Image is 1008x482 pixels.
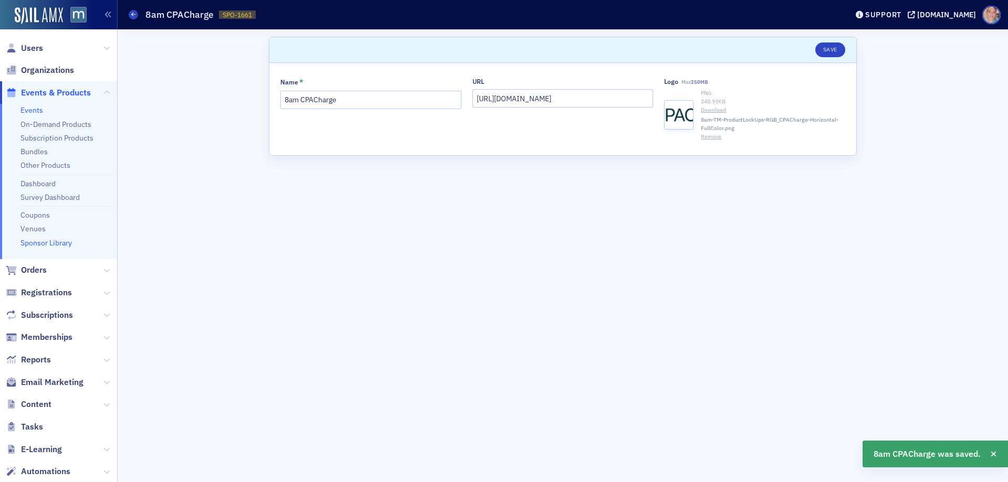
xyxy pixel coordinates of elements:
[6,354,51,366] a: Reports
[6,287,72,298] a: Registrations
[20,105,43,115] a: Events
[21,466,70,477] span: Automations
[21,309,73,321] span: Subscriptions
[664,78,678,85] div: Logo
[472,78,484,85] div: URL
[21,421,43,433] span: Tasks
[299,78,303,87] abbr: This field is required
[874,448,981,460] span: 8am CPACharge was saved.
[20,224,46,233] a: Venues
[63,7,87,25] a: View Homepage
[701,89,845,98] div: PNG
[701,106,845,114] a: Download
[21,65,74,76] span: Organizations
[701,98,845,106] div: 248.93 KB
[701,133,721,141] button: Remove
[20,210,50,220] a: Coupons
[6,399,51,410] a: Content
[15,7,63,24] img: SailAMX
[21,87,91,99] span: Events & Products
[223,10,252,19] span: SPO-1661
[701,116,845,133] span: 8am-TM-ProductLockUps-RGB_CPACharge-Horizontal-FullColor.png
[145,8,214,21] h1: 8am CPACharge
[6,421,43,433] a: Tasks
[6,331,72,343] a: Memberships
[20,179,56,188] a: Dashboard
[6,87,91,99] a: Events & Products
[21,444,62,455] span: E-Learning
[691,79,708,85] span: 250MB
[20,238,72,248] a: Sponsor Library
[6,65,74,76] a: Organizations
[21,354,51,366] span: Reports
[681,79,708,85] span: Max
[21,42,43,54] span: Users
[20,120,91,129] a: On-Demand Products
[20,160,70,170] a: Other Products
[982,6,1001,24] span: Profile
[21,287,72,298] span: Registrations
[6,466,70,477] a: Automations
[21,399,51,410] span: Content
[6,264,47,276] a: Orders
[21,377,83,388] span: Email Marketing
[20,192,80,202] a: Survey Dashboard
[6,377,83,388] a: Email Marketing
[21,331,72,343] span: Memberships
[815,42,845,57] button: Save
[70,7,87,23] img: SailAMX
[20,147,48,156] a: Bundles
[21,264,47,276] span: Orders
[917,10,976,19] div: [DOMAIN_NAME]
[865,10,901,19] div: Support
[908,11,980,18] button: [DOMAIN_NAME]
[6,444,62,455] a: E-Learning
[6,42,43,54] a: Users
[6,309,73,321] a: Subscriptions
[20,133,93,143] a: Subscription Products
[280,78,298,86] div: Name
